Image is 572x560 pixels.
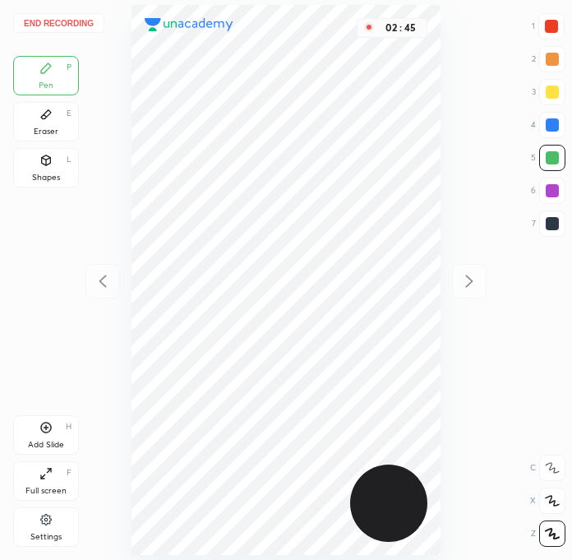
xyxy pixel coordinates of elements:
div: F [67,469,71,477]
div: 6 [531,178,565,204]
div: C [530,455,565,481]
div: 02 : 45 [381,22,420,34]
div: H [66,423,71,431]
div: P [67,63,71,72]
div: Full screen [25,487,67,495]
div: Settings [30,533,62,541]
div: 5 [531,145,565,171]
img: logo.38c385cc.svg [145,18,233,31]
div: 4 [531,112,565,138]
div: 1 [532,13,565,39]
div: X [530,488,565,514]
div: Pen [39,81,53,90]
div: E [67,109,71,118]
div: Z [531,521,565,547]
div: Shapes [32,174,60,182]
div: Add Slide [28,441,64,449]
div: L [67,155,71,164]
div: Eraser [34,127,58,136]
button: End recording [13,13,104,33]
div: 3 [532,79,565,105]
div: 7 [532,211,565,237]
div: 2 [532,46,565,72]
